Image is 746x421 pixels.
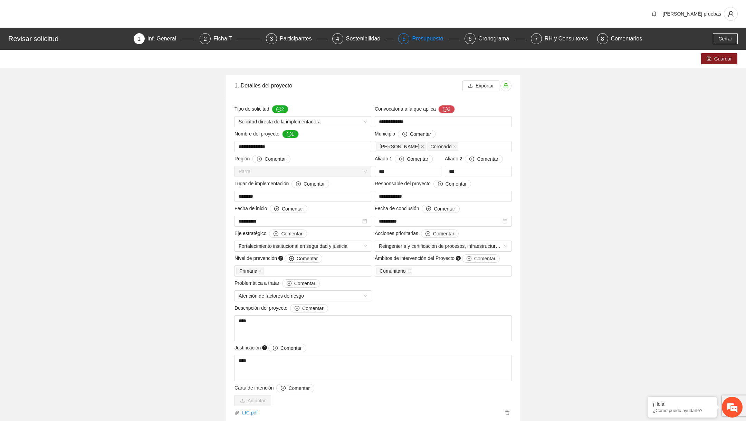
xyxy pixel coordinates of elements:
[649,8,660,19] button: bell
[503,409,511,417] button: delete
[252,155,290,163] button: Región
[433,180,471,188] button: Responsable del proyecto
[462,80,499,91] button: downloadExportar
[137,36,141,42] span: 1
[701,53,737,64] button: saveGuardar
[236,267,264,275] span: Primaria
[407,155,428,163] span: Comentar
[446,180,467,188] span: Comentar
[235,254,322,263] span: Nivel de prevención
[434,205,455,213] span: Comentar
[504,410,511,415] span: delete
[395,155,432,163] button: Aliado 1
[276,107,281,112] span: message
[294,280,315,287] span: Comentar
[282,130,299,138] button: Nombre del proyecto
[287,132,291,137] span: message
[469,157,474,162] span: plus-circle
[3,189,132,213] textarea: Escriba su mensaje y pulse “Intro”
[287,281,291,287] span: plus-circle
[611,33,642,44] div: Comentarios
[289,256,294,262] span: plus-circle
[601,36,604,42] span: 8
[281,386,286,391] span: plus-circle
[235,130,299,138] span: Nombre del proyecto
[398,130,436,138] button: Municipio
[239,241,367,251] span: Fortalecimiento institucional en seguridad y justicia
[270,205,307,213] button: Fecha de inicio
[379,241,507,251] span: Reingeniería y certificación de procesos, infraestructura y modernización tecnológica en segurida...
[235,384,314,392] span: Carta de intención
[375,180,471,188] span: Responsable del proyecto
[295,306,299,311] span: plus-circle
[235,155,290,163] span: Región
[269,230,307,238] button: Eje estratégico
[239,166,367,177] span: Parral
[402,36,405,42] span: 5
[204,36,207,42] span: 2
[433,230,454,237] span: Comentar
[280,344,302,352] span: Comentar
[147,33,182,44] div: Inf. General
[235,279,320,288] span: Problemática a tratar
[375,105,455,113] span: Convocatoria a la que aplica
[281,230,302,237] span: Comentar
[474,255,495,262] span: Comentar
[653,401,711,407] div: ¡Hola!
[407,269,410,273] span: close
[653,408,711,413] p: ¿Cómo puedo ayudarte?
[297,255,318,262] span: Comentar
[235,398,271,403] span: uploadAdjuntar
[467,256,471,262] span: plus-circle
[259,269,262,273] span: close
[265,155,286,163] span: Comentar
[274,231,278,237] span: plus-circle
[332,33,393,44] div: 4Sostenibilidad
[376,142,426,151] span: Balleza
[235,344,306,352] span: Justificación
[478,33,515,44] div: Cronograma
[278,256,283,261] span: question-circle
[545,33,593,44] div: RH y Consultores
[235,105,288,113] span: Tipo de solicitud
[113,3,130,20] div: Minimizar ventana de chat en vivo
[412,33,449,44] div: Presupuesto
[713,33,738,44] button: Cerrar
[398,33,459,44] div: 5Presupuesto
[235,230,307,238] span: Eje estratégico
[376,267,412,275] span: Comunitario
[296,181,301,187] span: plus-circle
[469,36,472,42] span: 6
[239,409,503,417] a: LIC.pdf
[282,279,320,288] button: Problemática a tratar
[268,344,306,352] button: Justificación question-circle
[200,33,260,44] div: 2Ficha T
[213,33,237,44] div: Ficha T
[336,36,339,42] span: 4
[302,305,323,312] span: Comentar
[477,155,498,163] span: Comentar
[235,205,307,213] span: Fecha de inicio
[274,206,279,212] span: plus-circle
[425,231,430,237] span: plus-circle
[649,11,659,17] span: bell
[282,205,303,213] span: Comentar
[501,83,511,88] span: unlock
[40,92,95,162] span: Estamos en línea.
[724,7,738,21] button: user
[468,83,473,89] span: download
[134,33,194,44] div: 1Inf. General
[426,206,431,212] span: plus-circle
[399,157,404,162] span: plus-circle
[438,105,455,113] button: Convocatoria a la que aplica
[662,11,721,17] span: [PERSON_NAME] pruebas
[346,33,386,44] div: Sostenibilidad
[531,33,592,44] div: 7RH y Consultores
[8,33,130,44] div: Revisar solicitud
[257,157,262,162] span: plus-circle
[438,181,443,187] span: plus-circle
[456,256,461,261] span: question-circle
[273,346,278,351] span: plus-circle
[291,180,329,188] button: Lugar de implementación
[453,145,457,148] span: close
